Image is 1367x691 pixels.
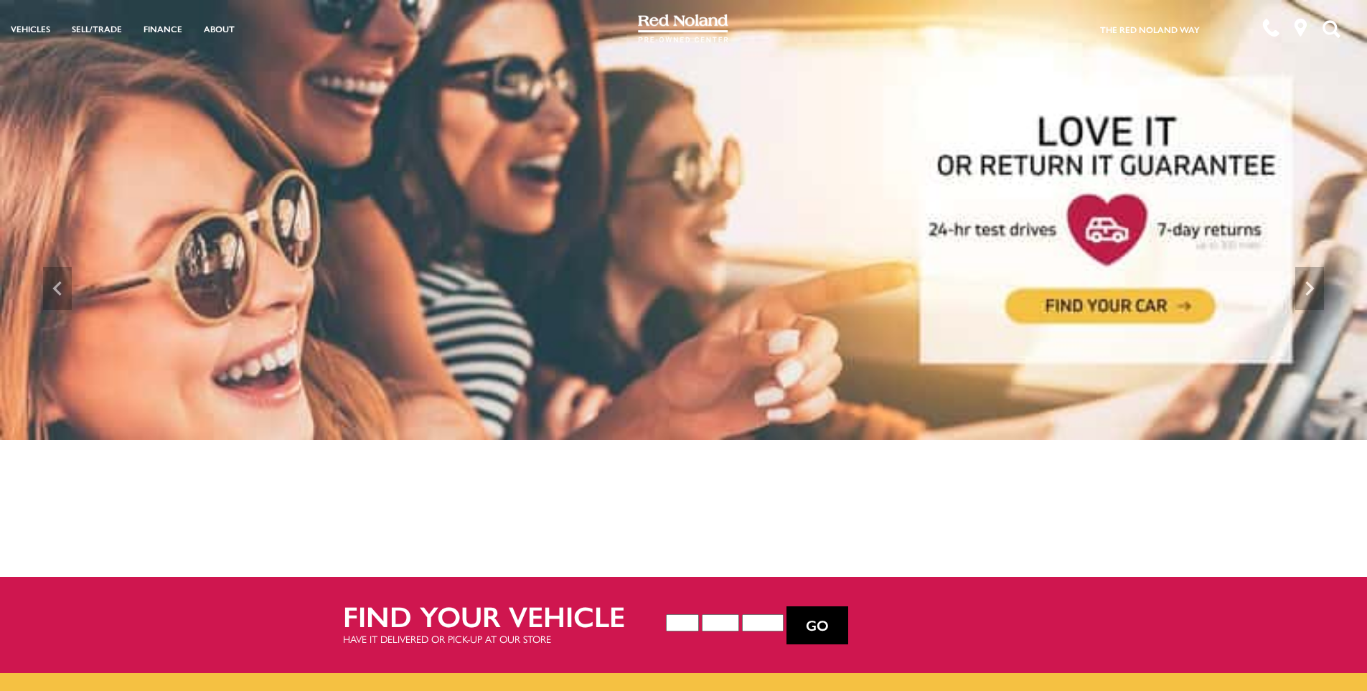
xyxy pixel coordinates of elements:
[702,614,739,631] select: Vehicle Make
[786,606,848,645] button: Go
[1317,1,1345,57] button: Open the search field
[343,631,666,646] p: Have it delivered or pick-up at our store
[638,19,728,34] a: Red Noland Pre-Owned
[742,614,784,631] select: Vehicle Model
[1100,23,1200,36] a: The Red Noland Way
[343,600,666,631] h2: Find your vehicle
[638,14,728,43] img: Red Noland Pre-Owned
[666,614,699,631] select: Vehicle Year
